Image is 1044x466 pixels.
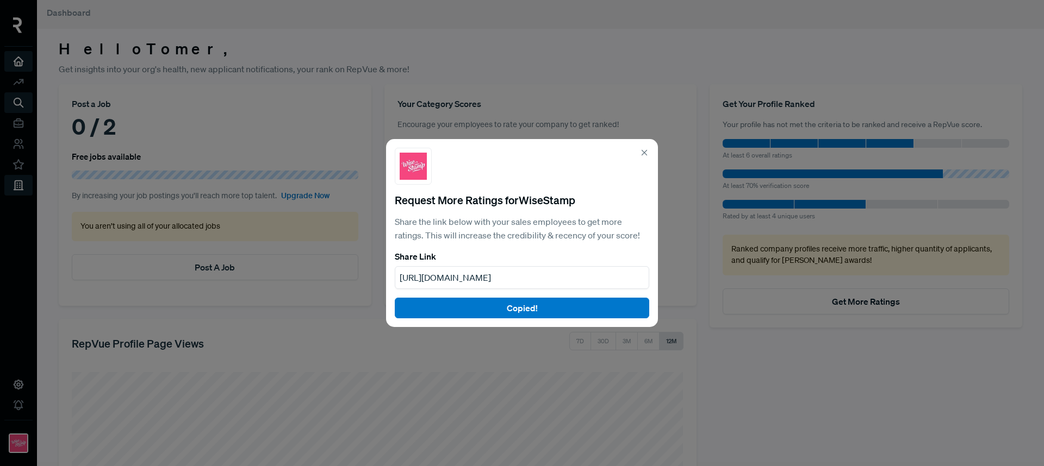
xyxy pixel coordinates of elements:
h5: Request More Ratings for WiseStamp [395,193,649,206]
button: Copied! [395,298,649,318]
h6: Share Link [395,251,649,262]
img: WiseStamp [400,153,427,180]
p: Share the link below with your sales employees to get more ratings. This will increase the credib... [395,215,649,243]
span: [URL][DOMAIN_NAME] [400,272,491,283]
